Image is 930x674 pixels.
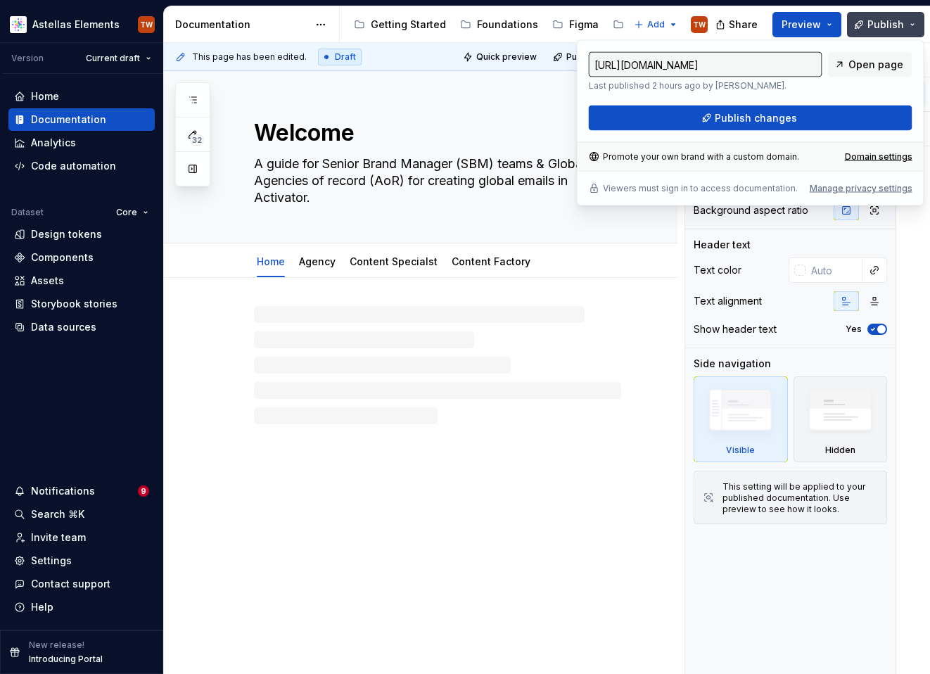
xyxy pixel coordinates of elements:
[847,12,924,37] button: Publish
[715,111,797,125] span: Publish changes
[251,116,618,150] textarea: Welcome
[547,13,604,36] a: Figma
[477,18,538,32] div: Foundations
[8,155,155,177] a: Code automation
[459,47,543,67] button: Quick preview
[344,246,443,276] div: Content Specialst
[29,654,103,665] p: Introducing Portal
[8,132,155,154] a: Analytics
[8,223,155,246] a: Design tokens
[8,85,155,108] a: Home
[810,183,912,194] div: Manage privacy settings
[31,600,53,614] div: Help
[693,19,706,30] div: TW
[31,507,84,521] div: Search ⌘K
[11,207,44,218] div: Dataset
[3,9,160,39] button: Astellas ElementsTW
[8,316,155,338] a: Data sources
[794,376,888,462] div: Hidden
[603,183,798,194] p: Viewers must sign in to access documentation.
[708,12,767,37] button: Share
[8,108,155,131] a: Documentation
[31,554,72,568] div: Settings
[192,51,307,63] span: This page has been edited.
[8,526,155,549] a: Invite team
[694,357,771,371] div: Side navigation
[29,640,84,651] p: New release!
[31,577,110,591] div: Contact support
[476,51,537,63] span: Quick preview
[31,484,95,498] div: Notifications
[110,203,155,222] button: Core
[694,203,808,217] div: Background aspect ratio
[11,53,44,64] div: Version
[722,481,878,515] div: This setting will be applied to your published documentation. Use preview to see how it looks.
[31,297,117,311] div: Storybook stories
[825,445,855,456] div: Hidden
[630,15,682,34] button: Add
[607,13,665,36] a: Atoms
[31,136,76,150] div: Analytics
[8,596,155,618] button: Help
[31,159,116,173] div: Code automation
[726,445,755,456] div: Visible
[549,47,641,67] button: Publish changes
[694,322,777,336] div: Show header text
[694,376,788,462] div: Visible
[446,246,536,276] div: Content Factory
[8,549,155,572] a: Settings
[729,18,758,32] span: Share
[138,485,149,497] span: 9
[31,113,106,127] div: Documentation
[8,503,155,526] button: Search ⌘K
[31,250,94,265] div: Components
[350,255,438,267] a: Content Specialst
[32,18,120,32] div: Astellas Elements
[848,58,903,72] span: Open page
[257,255,285,267] a: Home
[299,255,336,267] a: Agency
[31,89,59,103] div: Home
[8,293,155,315] a: Storybook stories
[566,51,635,63] span: Publish changes
[589,80,822,91] p: Last published 2 hours ago by [PERSON_NAME].
[8,269,155,292] a: Assets
[79,49,158,68] button: Current draft
[846,324,862,335] label: Yes
[251,153,618,209] textarea: A guide for Senior Brand Manager (SBM) teams & Global Agencies of record (AoR) for creating globa...
[251,246,291,276] div: Home
[589,151,799,163] div: Promote your own brand with a custom domain.
[348,13,452,36] a: Getting Started
[31,274,64,288] div: Assets
[589,106,912,131] button: Publish changes
[845,151,912,163] a: Domain settings
[293,246,341,276] div: Agency
[190,134,204,146] span: 32
[31,320,96,334] div: Data sources
[454,13,544,36] a: Foundations
[782,18,821,32] span: Preview
[348,11,627,39] div: Page tree
[8,480,155,502] button: Notifications9
[86,53,140,64] span: Current draft
[175,18,308,32] div: Documentation
[371,18,446,32] div: Getting Started
[828,52,912,77] a: Open page
[140,19,153,30] div: TW
[772,12,841,37] button: Preview
[8,573,155,595] button: Contact support
[116,207,137,218] span: Core
[335,51,356,63] span: Draft
[452,255,530,267] a: Content Factory
[647,19,665,30] span: Add
[805,257,862,283] input: Auto
[8,246,155,269] a: Components
[31,227,102,241] div: Design tokens
[569,18,599,32] div: Figma
[694,294,762,308] div: Text alignment
[867,18,904,32] span: Publish
[694,238,751,252] div: Header text
[31,530,86,545] div: Invite team
[694,263,741,277] div: Text color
